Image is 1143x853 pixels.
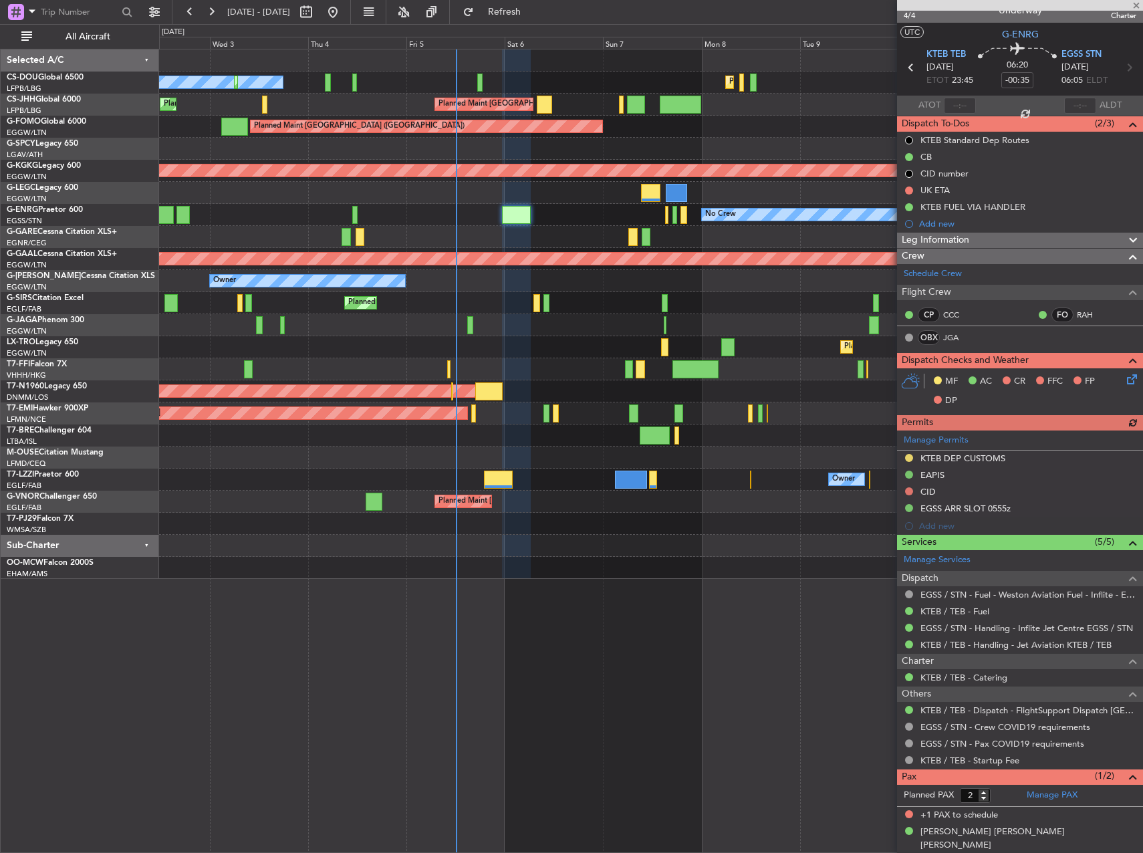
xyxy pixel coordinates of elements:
a: EGLF/FAB [7,304,41,314]
span: T7-BRE [7,426,34,435]
a: T7-EMIHawker 900XP [7,404,88,412]
span: T7-LZZI [7,471,34,479]
a: G-SIRSCitation Excel [7,294,84,302]
div: No Crew [705,205,736,225]
span: G-KGKG [7,162,38,170]
span: (5/5) [1095,535,1114,549]
a: KTEB / TEB - Dispatch - FlightSupport Dispatch [GEOGRAPHIC_DATA] [920,705,1136,716]
a: G-ENRGPraetor 600 [7,206,83,214]
a: RAH [1077,309,1107,321]
a: Schedule Crew [904,267,962,281]
a: EGGW/LTN [7,348,47,358]
div: Owner [213,271,236,291]
a: EGNR/CEG [7,238,47,248]
span: (1/2) [1095,769,1114,783]
a: EGGW/LTN [7,128,47,138]
span: CS-JHH [7,96,35,104]
a: EGSS / STN - Handling - Inflite Jet Centre EGSS / STN [920,622,1133,634]
span: FFC [1047,375,1063,388]
span: ALDT [1100,99,1122,112]
div: OBX [918,330,940,345]
div: Planned Maint [GEOGRAPHIC_DATA] ([GEOGRAPHIC_DATA]) [729,72,940,92]
a: LTBA/ISL [7,437,37,447]
span: 23:45 [952,74,973,88]
span: (2/3) [1095,116,1114,130]
span: Charter [1094,10,1136,21]
div: Mon 8 [702,37,800,49]
span: [DATE] - [DATE] [227,6,290,18]
div: Owner [832,469,855,489]
a: CS-JHHGlobal 6000 [7,96,81,104]
span: ATOT [918,99,940,112]
span: Crew [902,249,924,264]
a: T7-PJ29Falcon 7X [7,515,74,523]
span: Dispatch To-Dos [902,116,969,132]
a: T7-BREChallenger 604 [7,426,92,435]
a: JGA [943,332,973,344]
a: G-KGKGLegacy 600 [7,162,81,170]
a: KTEB / TEB - Handling - Jet Aviation KTEB / TEB [920,639,1112,650]
span: G-JAGA [7,316,37,324]
a: G-GAALCessna Citation XLS+ [7,250,117,258]
a: LX-TROLegacy 650 [7,338,78,346]
button: All Aircraft [15,26,145,47]
a: T7-FFIFalcon 7X [7,360,67,368]
span: Others [902,687,931,702]
a: EHAM/AMS [7,569,47,579]
a: EGGW/LTN [7,194,47,204]
span: All Aircraft [35,32,141,41]
a: EGGW/LTN [7,260,47,270]
div: KTEB FUEL VIA HANDLER [920,201,1025,213]
a: G-VNORChallenger 650 [7,493,97,501]
div: Planned Maint [GEOGRAPHIC_DATA] ([GEOGRAPHIC_DATA]) [254,116,465,136]
span: LX-TRO [7,338,35,346]
a: EGGW/LTN [7,282,47,292]
div: CID number [920,168,969,179]
span: G-SIRS [7,294,32,302]
span: MF [945,375,958,388]
a: LFPB/LBG [7,106,41,116]
span: Leg Information [902,233,969,248]
span: T7-PJ29 [7,515,37,523]
div: Planned Maint [GEOGRAPHIC_DATA] ([GEOGRAPHIC_DATA]) [438,491,649,511]
span: EGSS STN [1061,48,1102,62]
a: M-OUSECitation Mustang [7,449,104,457]
a: DNMM/LOS [7,392,48,402]
a: G-[PERSON_NAME]Cessna Citation XLS [7,272,155,280]
div: Fri 5 [406,37,505,49]
div: UK ETA [920,185,950,196]
div: Add new [919,218,1136,229]
a: G-JAGAPhenom 300 [7,316,84,324]
span: G-GARE [7,228,37,236]
a: G-GARECessna Citation XLS+ [7,228,117,236]
div: CP [918,308,940,322]
a: EGSS / STN - Fuel - Weston Aviation Fuel - Inflite - EGSS / STN [920,589,1136,600]
a: G-LEGCLegacy 600 [7,184,78,192]
span: +1 PAX to schedule [920,809,998,822]
div: Tue 2 [112,37,210,49]
a: EGLF/FAB [7,481,41,491]
a: LFMD/CEQ [7,459,45,469]
button: UTC [900,26,924,38]
div: Wed 3 [210,37,308,49]
span: T7-EMI [7,404,33,412]
span: DP [945,394,957,408]
label: Planned PAX [904,789,954,802]
span: AC [980,375,992,388]
div: Sun 7 [603,37,701,49]
a: G-FOMOGlobal 6000 [7,118,86,126]
span: T7-FFI [7,360,30,368]
span: CS-DOU [7,74,38,82]
div: CB [920,151,932,162]
span: G-FOMO [7,118,41,126]
div: FO [1051,308,1073,322]
span: T7-N1960 [7,382,44,390]
span: G-LEGC [7,184,35,192]
a: EGGW/LTN [7,172,47,182]
a: VHHH/HKG [7,370,46,380]
a: OO-MCWFalcon 2000S [7,559,94,567]
span: Pax [902,769,916,785]
span: Charter [902,654,934,669]
a: Manage PAX [1027,789,1077,802]
span: KTEB TEB [926,48,966,62]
